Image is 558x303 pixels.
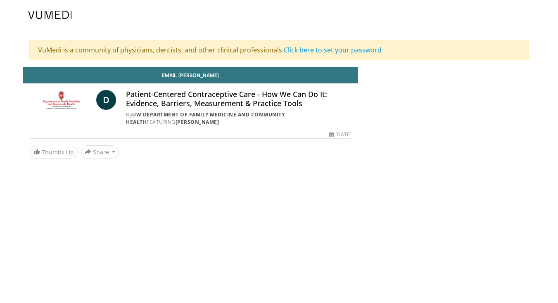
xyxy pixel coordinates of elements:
[126,111,351,126] div: By FEATURING
[30,146,78,159] a: Thumbs Up
[81,145,119,159] button: Share
[29,40,529,60] div: VuMedi is a community of physicians, dentists, and other clinical professionals.
[23,67,359,83] a: Email [PERSON_NAME]
[28,11,72,19] img: VuMedi Logo
[176,118,219,125] a: [PERSON_NAME]
[284,45,382,54] a: Click here to set your password
[30,90,93,110] img: UW Department of Family Medicine and Community Health
[96,90,116,110] a: D
[329,131,351,138] div: [DATE]
[126,90,351,108] h4: Patient-Centered Contraceptive Care - How We Can Do It: Evidence, Barriers, Measurement & Practic...
[126,111,285,125] a: UW Department of Family Medicine and Community Health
